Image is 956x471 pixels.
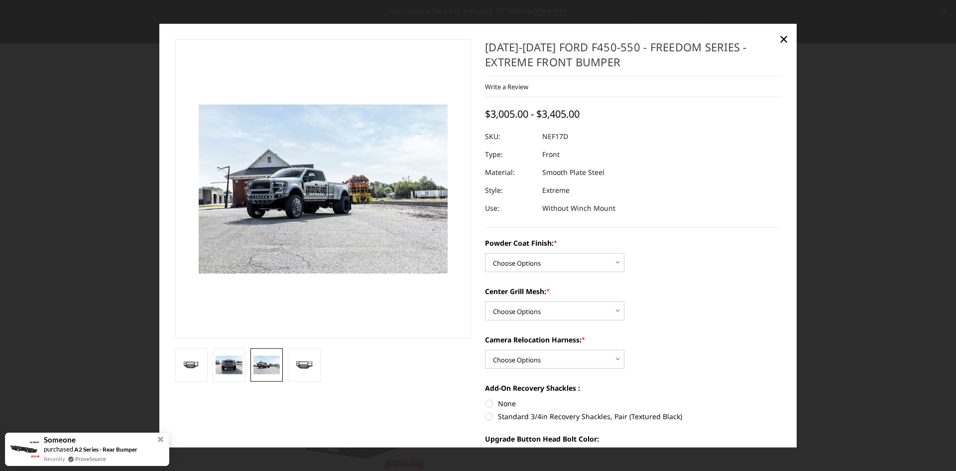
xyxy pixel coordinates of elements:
iframe: Chat Widget [906,423,956,471]
img: 2017-2022 Ford F450-550 - Freedom Series - Extreme Front Bumper [253,356,280,374]
label: Add-On Recovery Shackles : [485,383,781,393]
dt: Style: [485,181,535,199]
label: Upgrade Button Head Bolt Color: [485,434,781,444]
span: $3,005.00 - $3,405.00 [485,107,580,121]
label: None [485,398,781,409]
span: Someone [44,436,76,444]
h1: [DATE]-[DATE] Ford F450-550 - Freedom Series - Extreme Front Bumper [485,39,781,77]
dd: Without Winch Mount [542,199,615,217]
dt: SKU: [485,128,535,146]
label: Camera Relocation Harness: [485,334,781,345]
a: ProveSource [75,455,106,463]
dt: Type: [485,146,535,163]
img: 2017-2022 Ford F450-550 - Freedom Series - Extreme Front Bumper [216,356,242,374]
span: Recently [44,455,65,463]
dd: NEF17D [542,128,568,146]
a: Close [776,31,792,47]
dt: Material: [485,163,535,181]
label: Powder Coat Finish: [485,238,781,248]
a: Write a Review [485,82,528,91]
span: × [779,28,788,49]
a: A2 Series - Rear Bumper [74,446,137,453]
a: 2017-2022 Ford F450-550 - Freedom Series - Extreme Front Bumper [175,39,472,338]
label: Standard 3/4in Recovery Shackles, Pair (Textured Black) [485,411,781,422]
dt: Use: [485,199,535,217]
span: purchased [44,445,73,453]
dd: Front [542,146,560,163]
dd: Smooth Plate Steel [542,163,604,181]
label: Center Grill Mesh: [485,286,781,297]
img: 2017-2022 Ford F450-550 - Freedom Series - Extreme Front Bumper [178,359,205,371]
img: 2017-2022 Ford F450-550 - Freedom Series - Extreme Front Bumper [291,359,318,371]
dd: Extreme [542,181,570,199]
img: provesource social proof notification image [8,440,40,459]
